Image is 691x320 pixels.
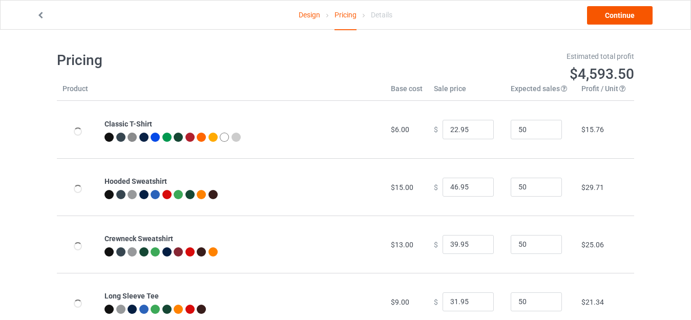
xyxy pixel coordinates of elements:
span: $15.00 [391,183,413,191]
div: Pricing [334,1,357,30]
th: Sale price [428,83,505,101]
span: $ [434,240,438,248]
span: $13.00 [391,241,413,249]
div: Details [371,1,392,29]
th: Base cost [385,83,428,101]
span: $21.34 [581,298,604,306]
span: $ [434,125,438,134]
span: $29.71 [581,183,604,191]
span: $4,593.50 [570,66,634,82]
div: Estimated total profit [353,51,635,61]
span: $ [434,183,438,191]
b: Hooded Sweatshirt [104,177,167,185]
span: $ [434,297,438,306]
span: $6.00 [391,125,409,134]
b: Long Sleeve Tee [104,292,159,300]
th: Expected sales [505,83,576,101]
h1: Pricing [57,51,339,70]
th: Profit / Unit [576,83,634,101]
b: Classic T-Shirt [104,120,152,128]
span: $9.00 [391,298,409,306]
img: heather_texture.png [128,133,137,142]
span: $15.76 [581,125,604,134]
span: $25.06 [581,241,604,249]
th: Product [57,83,99,101]
a: Continue [587,6,653,25]
a: Design [299,1,320,29]
b: Crewneck Sweatshirt [104,234,173,243]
